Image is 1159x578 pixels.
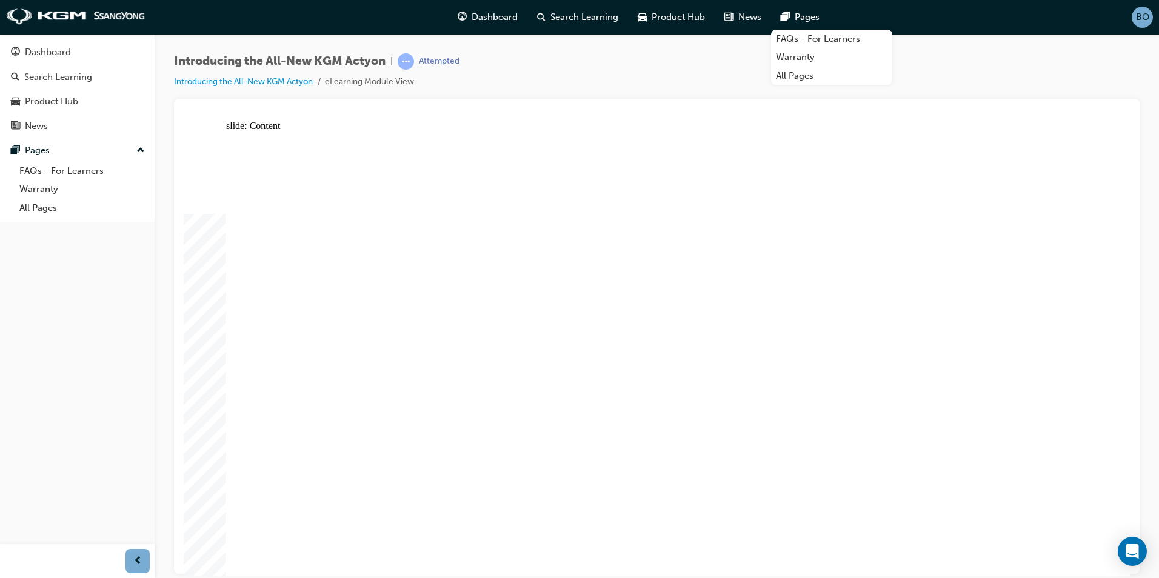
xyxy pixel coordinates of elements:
a: Search Learning [5,66,150,88]
span: pages-icon [781,10,790,25]
span: search-icon [11,72,19,83]
div: News [25,119,48,133]
span: search-icon [537,10,546,25]
span: BO [1136,10,1149,24]
span: car-icon [11,96,20,107]
div: Pages [25,144,50,158]
a: news-iconNews [715,5,771,30]
a: Warranty [771,48,892,67]
span: Product Hub [652,10,705,24]
span: Search Learning [550,10,618,24]
div: Dashboard [25,45,71,59]
a: All Pages [771,67,892,85]
span: | [390,55,393,68]
div: Search Learning [24,70,92,84]
a: Dashboard [5,41,150,64]
span: guage-icon [11,47,20,58]
span: learningRecordVerb_ATTEMPT-icon [398,53,414,70]
a: All Pages [15,199,150,218]
button: Pages [5,139,150,162]
span: car-icon [638,10,647,25]
a: pages-iconPages [771,5,829,30]
span: up-icon [136,143,145,159]
a: FAQs - For Learners [771,30,892,48]
div: Attempted [419,56,459,67]
button: DashboardSearch LearningProduct HubNews [5,39,150,139]
button: BO [1132,7,1153,28]
span: news-icon [11,121,20,132]
a: car-iconProduct Hub [628,5,715,30]
a: Introducing the All-New KGM Actyon [174,76,313,87]
span: News [738,10,761,24]
span: Introducing the All-New KGM Actyon [174,55,386,68]
img: kgm [6,8,145,25]
span: news-icon [724,10,733,25]
span: Dashboard [472,10,518,24]
a: guage-iconDashboard [448,5,527,30]
a: Warranty [15,180,150,199]
a: search-iconSearch Learning [527,5,628,30]
span: guage-icon [458,10,467,25]
a: FAQs - For Learners [15,162,150,181]
div: Open Intercom Messenger [1118,537,1147,566]
div: Product Hub [25,95,78,108]
a: Product Hub [5,90,150,113]
span: Pages [795,10,820,24]
span: pages-icon [11,145,20,156]
li: eLearning Module View [325,75,414,89]
a: News [5,115,150,138]
span: prev-icon [133,554,142,569]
